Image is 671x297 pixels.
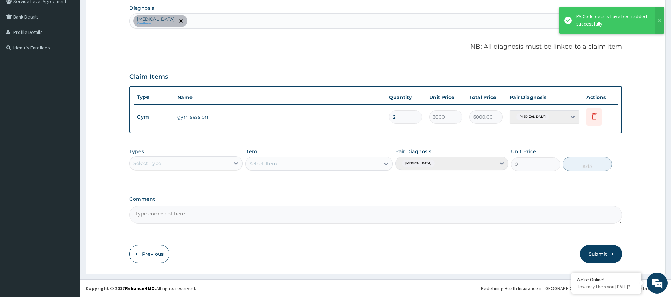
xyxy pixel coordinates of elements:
label: Item [245,148,257,155]
p: How may I help you today? [577,284,636,290]
strong: Copyright © 2017 . [86,285,156,291]
div: Minimize live chat window [115,3,131,20]
button: Add [563,157,612,171]
div: Select Type [133,160,161,167]
footer: All rights reserved. [80,279,671,297]
th: Quantity [385,90,426,104]
td: Gym [134,111,174,123]
th: Pair Diagnosis [506,90,583,104]
h3: Claim Items [129,73,168,81]
th: Actions [583,90,618,104]
div: Chat with us now [36,39,117,48]
div: PA Code details have been added successfully [576,13,648,28]
label: Comment [129,196,622,202]
th: Name [174,90,385,104]
div: Redefining Heath Insurance in [GEOGRAPHIC_DATA] using Telemedicine and Data Science! [481,285,666,292]
button: Submit [580,245,622,263]
span: We're online! [41,88,96,159]
label: Pair Diagnosis [395,148,431,155]
img: d_794563401_company_1708531726252_794563401 [13,35,28,52]
button: Previous [129,245,169,263]
label: Diagnosis [129,5,154,12]
label: Unit Price [511,148,536,155]
th: Unit Price [426,90,466,104]
th: Total Price [466,90,506,104]
th: Type [134,91,174,104]
label: Types [129,149,144,155]
textarea: Type your message and hit 'Enter' [3,191,133,215]
p: NB: All diagnosis must be linked to a claim item [129,42,622,51]
td: gym session [174,110,385,124]
div: We're Online! [577,276,636,283]
a: RelianceHMO [125,285,155,291]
